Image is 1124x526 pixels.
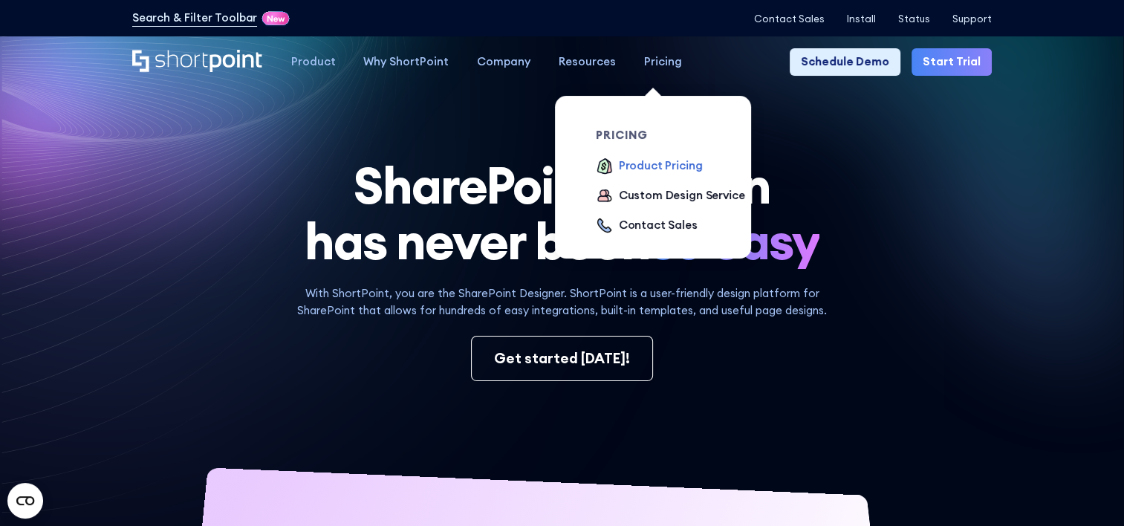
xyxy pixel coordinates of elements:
[132,10,258,27] a: Search & Filter Toolbar
[619,158,703,175] div: Product Pricing
[545,48,630,77] a: Resources
[630,48,696,77] a: Pricing
[847,13,876,25] a: Install
[644,53,682,71] div: Pricing
[7,483,43,519] button: Open CMP widget
[463,48,545,77] a: Company
[790,48,900,77] a: Schedule Demo
[290,53,335,71] div: Product
[596,158,702,176] a: Product Pricing
[753,13,824,25] a: Contact Sales
[650,213,819,269] span: so easy
[596,129,753,140] div: pricing
[349,48,463,77] a: Why ShortPoint
[952,13,992,25] a: Support
[898,13,930,25] a: Status
[619,187,745,204] div: Custom Design Service
[132,50,263,74] a: Home
[1050,455,1124,526] iframe: Chat Widget
[559,53,616,71] div: Resources
[596,217,697,236] a: Contact Sales
[132,158,992,269] h1: SharePoint Design has never been
[278,285,847,319] p: With ShortPoint, you are the SharePoint Designer. ShortPoint is a user-friendly design platform f...
[1050,455,1124,526] div: Chatwidget
[912,48,992,77] a: Start Trial
[471,336,654,381] a: Get started [DATE]!
[363,53,449,71] div: Why ShortPoint
[494,348,630,368] div: Get started [DATE]!
[619,217,698,234] div: Contact Sales
[477,53,530,71] div: Company
[596,187,744,206] a: Custom Design Service
[277,48,350,77] a: Product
